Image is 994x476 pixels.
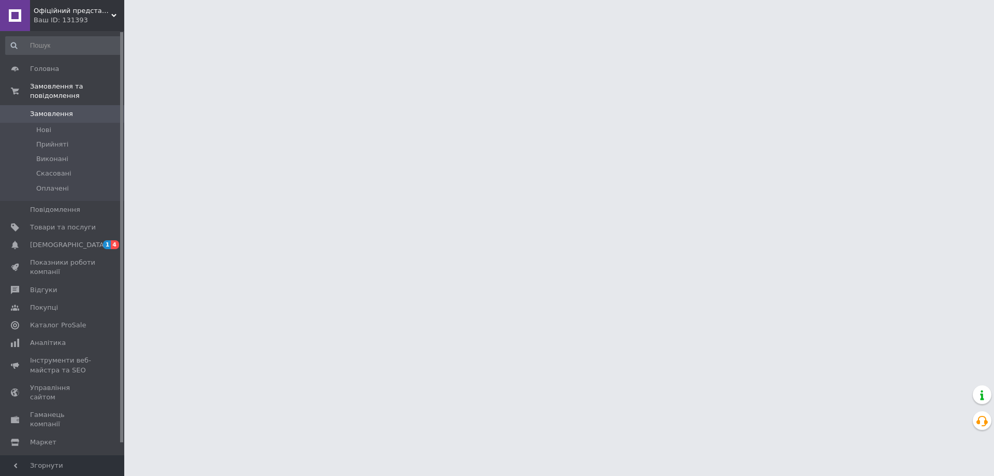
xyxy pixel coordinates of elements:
span: Замовлення та повідомлення [30,82,124,100]
span: Відгуки [30,285,57,295]
span: 1 [103,240,111,249]
span: Замовлення [30,109,73,119]
span: Каталог ProSale [30,321,86,330]
span: Маркет [30,438,56,447]
span: Виконані [36,154,68,164]
span: Покупці [30,303,58,312]
span: Управління сайтом [30,383,96,402]
span: Офіційний представник FAAC (Італія) та FUTURA GATE (Україна) [34,6,111,16]
span: Прийняті [36,140,68,149]
span: Інструменти веб-майстра та SEO [30,356,96,374]
span: Оплачені [36,184,69,193]
input: Пошук [5,36,122,55]
span: Гаманець компанії [30,410,96,429]
div: Ваш ID: 131393 [34,16,124,25]
span: [DEMOGRAPHIC_DATA] [30,240,107,250]
span: 4 [111,240,119,249]
span: Показники роботи компанії [30,258,96,277]
span: Повідомлення [30,205,80,214]
span: Аналітика [30,338,66,348]
span: Нові [36,125,51,135]
span: Товари та послуги [30,223,96,232]
span: Головна [30,64,59,74]
span: Скасовані [36,169,71,178]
